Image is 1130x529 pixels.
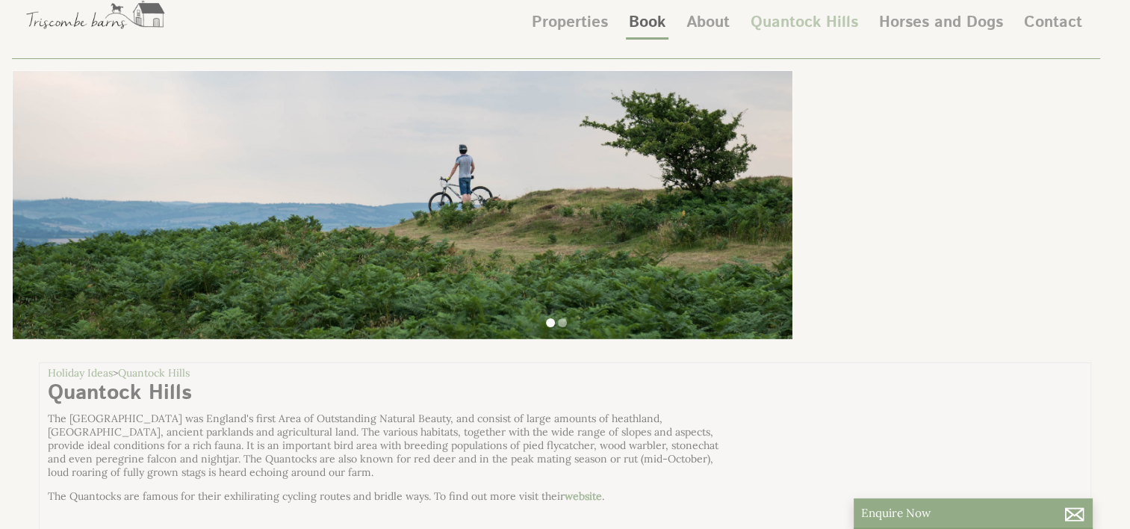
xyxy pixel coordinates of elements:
[751,11,858,34] a: Quantock Hills
[1024,11,1082,34] a: Contact
[879,11,1003,34] a: Horses and Dogs
[532,11,608,34] a: Properties
[629,11,665,34] a: Book
[686,11,730,34] a: About
[861,506,1085,520] p: Enquire Now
